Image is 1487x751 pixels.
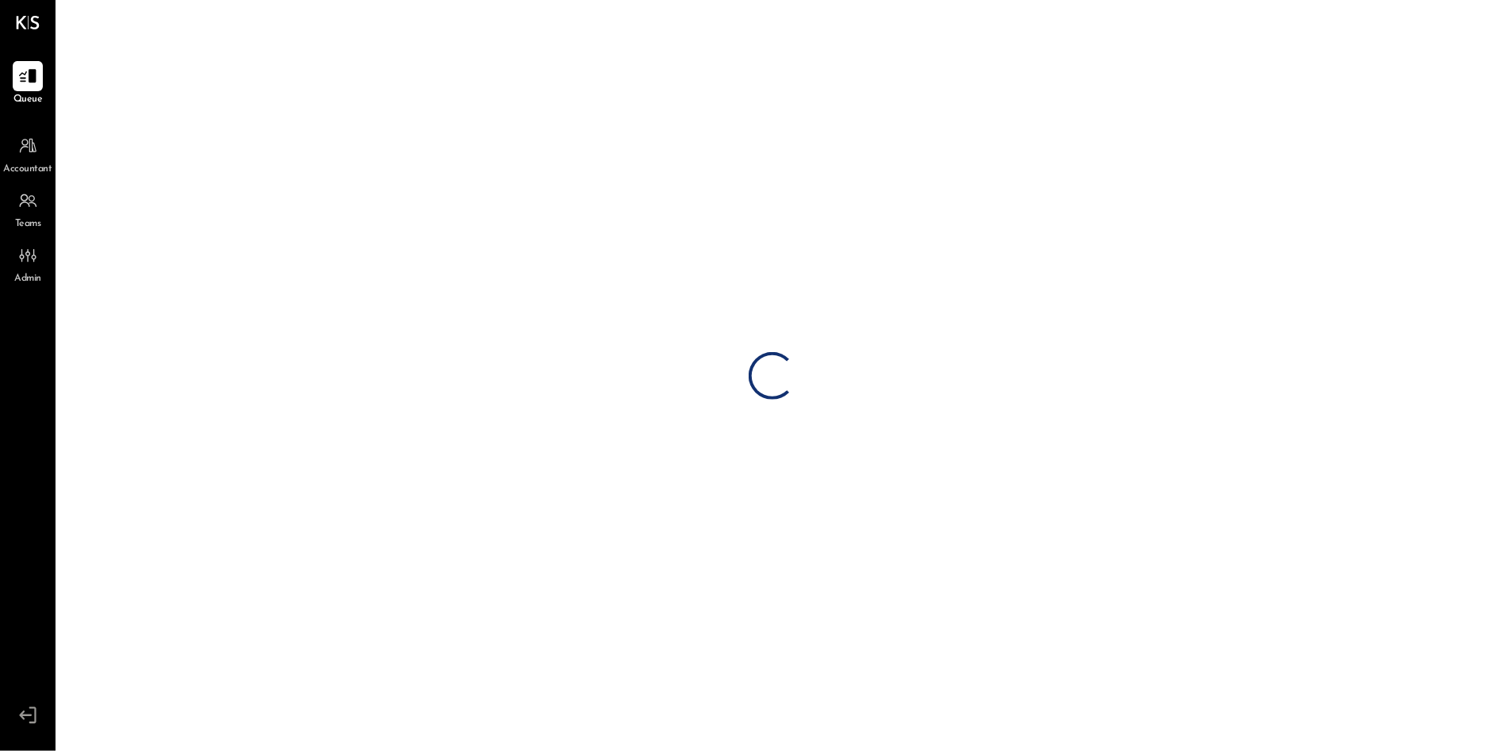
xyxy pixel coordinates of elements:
a: Admin [1,240,55,286]
a: Teams [1,186,55,232]
span: Queue [13,93,43,107]
span: Admin [14,272,41,286]
a: Accountant [1,131,55,177]
span: Teams [15,217,41,232]
a: Queue [1,61,55,107]
span: Accountant [4,163,52,177]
